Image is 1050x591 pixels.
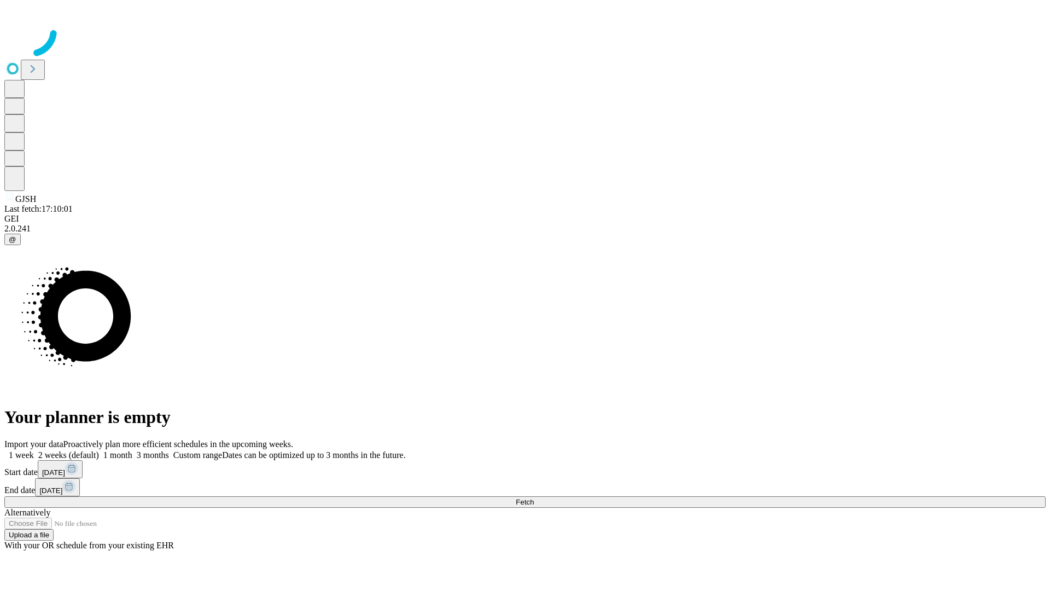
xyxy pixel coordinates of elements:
[4,496,1046,508] button: Fetch
[516,498,534,506] span: Fetch
[4,439,63,449] span: Import your data
[35,478,80,496] button: [DATE]
[4,214,1046,224] div: GEI
[4,541,174,550] span: With your OR schedule from your existing EHR
[63,439,293,449] span: Proactively plan more efficient schedules in the upcoming weeks.
[9,235,16,244] span: @
[222,450,405,460] span: Dates can be optimized up to 3 months in the future.
[173,450,222,460] span: Custom range
[4,460,1046,478] div: Start date
[42,468,65,477] span: [DATE]
[15,194,36,204] span: GJSH
[9,450,34,460] span: 1 week
[38,450,99,460] span: 2 weeks (default)
[4,529,54,541] button: Upload a file
[4,508,50,517] span: Alternatively
[4,407,1046,427] h1: Your planner is empty
[38,460,83,478] button: [DATE]
[137,450,169,460] span: 3 months
[4,204,73,213] span: Last fetch: 17:10:01
[39,486,62,495] span: [DATE]
[4,224,1046,234] div: 2.0.241
[103,450,132,460] span: 1 month
[4,234,21,245] button: @
[4,478,1046,496] div: End date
